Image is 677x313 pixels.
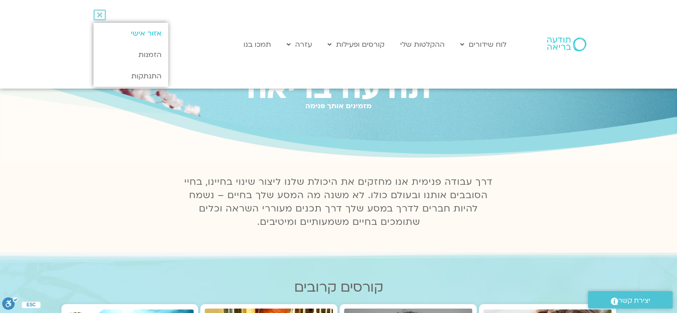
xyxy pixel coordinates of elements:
[618,295,650,307] span: יצירת קשר
[396,36,449,53] a: ההקלטות שלי
[282,36,316,53] a: עזרה
[456,36,511,53] a: לוח שידורים
[588,291,673,309] a: יצירת קשר
[239,36,276,53] a: תמכו בנו
[93,23,168,44] a: אזור אישי
[93,44,168,65] a: הזמנות
[323,36,389,53] a: קורסים ופעילות
[547,37,586,51] img: תודעה בריאה
[61,280,616,295] h2: קורסים קרובים
[179,175,498,229] p: דרך עבודה פנימית אנו מחזקים את היכולת שלנו ליצור שינוי בחיינו, בחיי הסובבים אותנו ובעולם כולו. לא...
[93,65,168,87] a: התנתקות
